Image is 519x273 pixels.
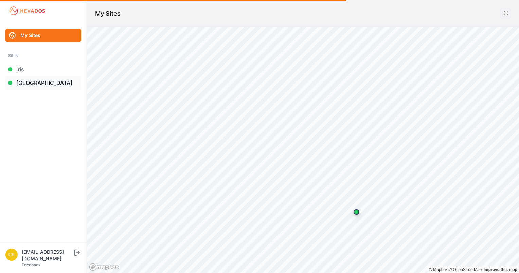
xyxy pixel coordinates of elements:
[5,29,81,42] a: My Sites
[5,62,81,76] a: Iris
[87,27,519,273] canvas: Map
[8,52,78,60] div: Sites
[22,249,73,262] div: [EMAIL_ADDRESS][DOMAIN_NAME]
[5,249,18,261] img: ckent@prim.com
[22,262,41,267] a: Feedback
[429,267,448,272] a: Mapbox
[449,267,482,272] a: OpenStreetMap
[484,267,517,272] a: Map feedback
[350,205,363,219] div: Map marker
[8,5,46,16] img: Nevados
[5,76,81,90] a: [GEOGRAPHIC_DATA]
[95,9,121,18] h1: My Sites
[89,263,119,271] a: Mapbox logo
